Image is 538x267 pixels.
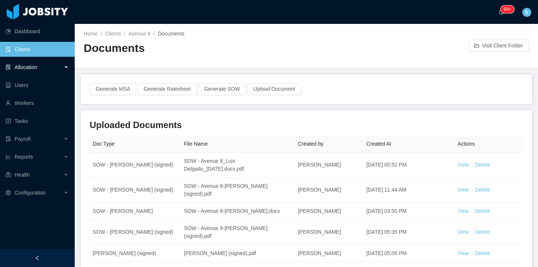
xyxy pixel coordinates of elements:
[181,203,295,220] td: SOW - Avenue 8-[PERSON_NAME].docx
[84,31,98,37] a: Home
[458,250,469,256] a: View
[475,250,490,256] a: Delete
[84,41,306,56] h2: Documents
[295,220,363,245] td: [PERSON_NAME]
[6,190,11,195] i: icon: setting
[181,178,295,203] td: SOW - Avenue 8-[PERSON_NAME] (signed).pdf
[458,187,469,193] a: View
[364,178,455,203] td: [DATE] 11:44 AM
[364,153,455,178] td: [DATE] 05:52 PM
[468,40,529,52] button: icon: folder-openVisit Client Folder
[458,141,475,147] span: Actions
[6,96,69,111] a: icon: userWorkers
[15,190,46,196] span: Configuration
[6,42,69,57] a: icon: auditClients
[138,83,197,95] button: Generate Ratesheet
[295,245,363,262] td: [PERSON_NAME]
[367,141,391,147] span: Created At
[90,203,181,220] td: SOW - [PERSON_NAME]
[181,220,295,245] td: SOW - Avenue 8-[PERSON_NAME] (signed).pdf
[90,178,181,203] td: SOW - [PERSON_NAME] (signed)
[247,83,301,95] button: Upload Document
[475,162,490,168] a: Delete
[295,153,363,178] td: [PERSON_NAME]
[15,136,31,142] span: Payroll
[184,141,208,147] span: File Name
[158,31,185,37] span: Documents
[6,154,11,159] i: icon: line-chart
[525,8,528,17] span: B
[475,208,490,214] a: Delete
[501,6,514,13] sup: 245
[6,65,11,70] i: icon: solution
[15,172,30,178] span: Health
[154,31,155,37] span: /
[295,178,363,203] td: [PERSON_NAME]
[364,245,455,262] td: [DATE] 05:05 PM
[124,31,126,37] span: /
[6,114,69,128] a: icon: profileTasks
[364,203,455,220] td: [DATE] 03:50 PM
[298,141,323,147] span: Created by
[458,229,469,235] a: View
[15,64,37,70] span: Allocation
[6,172,11,177] i: icon: medicine-box
[129,31,151,37] a: Avenue 8
[198,83,246,95] button: Generate SOW
[15,154,33,160] span: Reports
[90,153,181,178] td: SOW - [PERSON_NAME] (signed)
[90,245,181,262] td: [PERSON_NAME] (signed)
[90,220,181,245] td: SOW - [PERSON_NAME] (signed)
[458,208,469,214] a: View
[364,220,455,245] td: [DATE] 05:35 PM
[101,31,102,37] span: /
[105,31,121,37] a: Clients
[93,141,115,147] span: Doc Type
[475,187,490,193] a: Delete
[6,24,69,39] a: icon: pie-chartDashboard
[181,153,295,178] td: SOW - Avenue 8_Luis Delgado_[DATE].docx.pdf
[6,78,69,93] a: icon: robotUsers
[90,83,136,95] button: Generate MSA
[90,119,523,131] h3: Uploaded Documents
[458,162,469,168] a: View
[498,9,504,15] i: icon: bell
[295,203,363,220] td: [PERSON_NAME]
[6,136,11,142] i: icon: file-protect
[181,245,295,262] td: [PERSON_NAME] (signed).pdf
[475,229,490,235] a: Delete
